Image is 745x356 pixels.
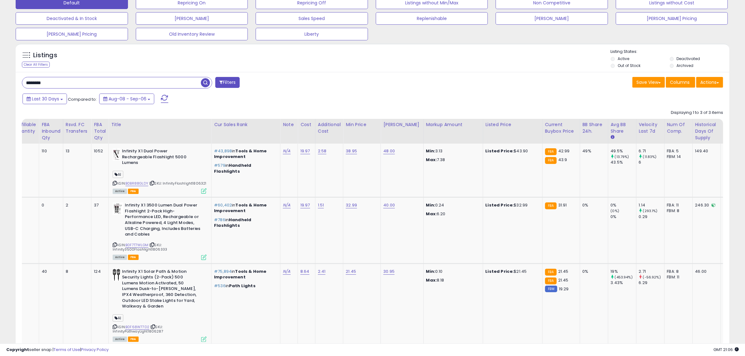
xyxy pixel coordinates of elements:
span: Path Lights [229,283,256,289]
span: Compared to: [68,96,97,102]
div: 149.40 [695,148,716,154]
a: 48.00 [383,148,395,154]
div: Clear All Filters [22,62,50,68]
div: 0.29 [639,214,664,220]
div: 110 [42,148,58,154]
div: FBA inbound Qty [42,121,60,141]
button: Aug-08 - Sep-06 [99,94,154,104]
div: ASIN: [113,202,207,259]
p: in [214,217,275,228]
p: in [214,283,275,289]
div: 246.30 [695,202,716,208]
a: 38.95 [346,148,357,154]
a: 30.95 [383,268,395,275]
a: 19.97 [300,148,310,154]
div: 43.5% [611,160,636,165]
a: N/A [283,268,290,275]
div: 2 [66,202,87,208]
button: [PERSON_NAME] Pricing [16,28,128,40]
p: Listing States: [611,49,729,55]
div: Current Buybox Price [545,121,577,135]
div: FBM: 14 [667,154,688,160]
button: [PERSON_NAME] Pricing [616,12,728,25]
button: Actions [696,77,723,88]
div: 13 [66,148,87,154]
b: Infinity X1 3500 Lumen Dual Power Flashlight 2-Pack High-Performance LED, Rechargeable or Alkalin... [125,202,201,239]
span: 21.45 [558,268,569,274]
a: 1.51 [318,202,324,208]
div: Displaying 1 to 3 of 3 items [671,110,723,116]
label: Out of Stock [618,63,640,68]
strong: Max: [426,211,437,217]
button: [PERSON_NAME] [136,12,248,25]
small: FBA [545,202,557,209]
p: 6.20 [426,211,478,217]
div: 3.43% [611,280,636,286]
div: Note [283,121,295,128]
a: 8.64 [300,268,309,275]
p: in [214,148,275,160]
div: Listed Price [486,121,540,128]
strong: Max: [426,157,437,163]
div: FBA: 5 [667,148,688,154]
p: in [214,269,275,280]
small: FBA [545,157,557,164]
img: 31RnJXEQiUL._SL40_.jpg [113,269,120,281]
a: 32.99 [346,202,357,208]
p: 3.13 [426,148,478,154]
div: 37 [94,202,104,208]
div: 73 [15,269,34,274]
div: 8 [66,269,87,274]
span: Tools & Home Improvement [214,268,266,280]
button: Sales Speed [256,12,368,25]
div: 40 [42,269,58,274]
small: (293.1%) [643,208,658,213]
a: 2.41 [318,268,326,275]
div: 1052 [94,148,104,154]
div: 124 [94,269,104,274]
div: Additional Cost [318,121,341,135]
div: 46.00 [695,269,716,274]
p: 0.24 [426,202,478,208]
div: 0% [583,202,603,208]
a: Privacy Policy [81,347,109,353]
small: (453.94%) [615,275,633,280]
small: FBA [545,269,557,276]
div: 49.5% [611,148,636,154]
span: #579 [214,162,225,168]
span: All listings currently available for purchase on Amazon [113,337,127,342]
span: #43,898 [214,148,232,154]
span: FBA [128,337,139,342]
div: [PERSON_NAME] [383,121,421,128]
div: FBA: 11 [667,202,688,208]
h5: Listings [33,51,57,60]
span: Columns [670,79,690,85]
span: All listings currently available for purchase on Amazon [113,189,127,194]
b: Listed Price: [486,268,514,274]
div: Avg BB Share [611,121,634,135]
div: 903 [15,148,34,154]
div: Fulfillable Quantity [15,121,36,135]
small: FBM [545,286,557,292]
span: | SKU: Infinity3500Flashlight1806333 [113,242,167,252]
a: 2.58 [318,148,327,154]
div: Num of Comp. [667,121,690,135]
div: Markup Amount [426,121,480,128]
img: 417KJtAeDtL._SL40_.jpg [113,202,123,215]
div: seller snap | | [6,347,109,353]
strong: Min: [426,202,436,208]
span: 21.45 [558,277,569,283]
div: 2.71 [639,269,664,274]
span: Tools & Home Improvement [214,202,267,214]
div: $32.99 [486,202,538,208]
button: [PERSON_NAME] [496,12,608,25]
strong: Copyright [6,347,29,353]
span: 43.9 [558,157,567,163]
div: 0% [611,202,636,208]
div: 35 [15,202,34,208]
span: #786 [214,217,225,223]
small: (13.79%) [615,154,629,159]
div: BB Share 24h. [583,121,605,135]
b: Infinity X1 Dual Power Rechargeable Flashlight 5000 Lumens [122,148,198,167]
div: Cost [300,121,313,128]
